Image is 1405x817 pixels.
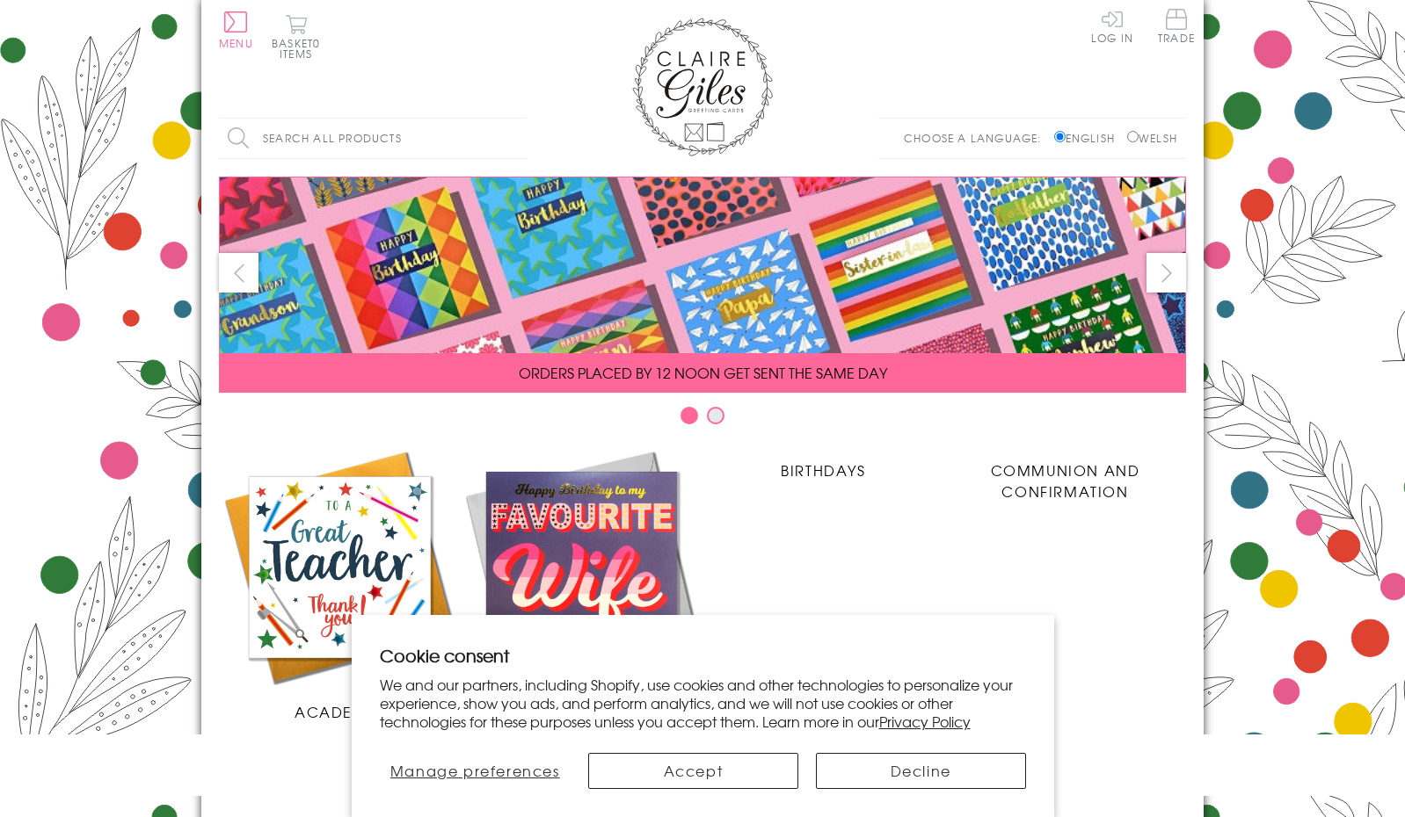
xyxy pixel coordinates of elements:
button: Menu [219,11,253,48]
a: Academic [219,446,461,722]
input: Search [509,119,527,158]
button: next [1147,253,1186,293]
span: Trade [1158,9,1195,43]
a: Privacy Policy [879,711,971,732]
span: Academic [295,701,385,722]
span: Menu [219,35,253,51]
span: Manage preferences [390,760,560,781]
label: English [1054,130,1124,146]
button: Manage preferences [380,753,571,789]
span: Communion and Confirmation [991,459,1140,502]
button: Carousel Page 1 (Current Slide) [681,407,698,424]
input: English [1054,131,1066,142]
input: Search all products [219,119,527,158]
span: ORDERS PLACED BY 12 NOON GET SENT THE SAME DAY [519,362,887,383]
span: 0 items [280,35,320,61]
p: We and our partners, including Shopify, use cookies and other technologies to personalize your ex... [380,676,1026,730]
div: Carousel Pagination [219,406,1186,433]
a: Log In [1091,9,1133,43]
a: Trade [1158,9,1195,47]
a: Communion and Confirmation [944,446,1186,502]
button: Basket0 items [272,14,320,59]
button: Accept [588,753,798,789]
p: Choose a language: [904,130,1051,146]
button: Carousel Page 2 [707,407,724,424]
button: Decline [816,753,1026,789]
img: Claire Giles Greetings Cards [632,18,773,156]
h2: Cookie consent [380,643,1026,668]
a: New Releases [461,446,702,722]
span: Birthdays [781,459,865,481]
button: prev [219,253,258,293]
label: Welsh [1127,130,1177,146]
input: Welsh [1127,131,1139,142]
a: Birthdays [702,446,944,481]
